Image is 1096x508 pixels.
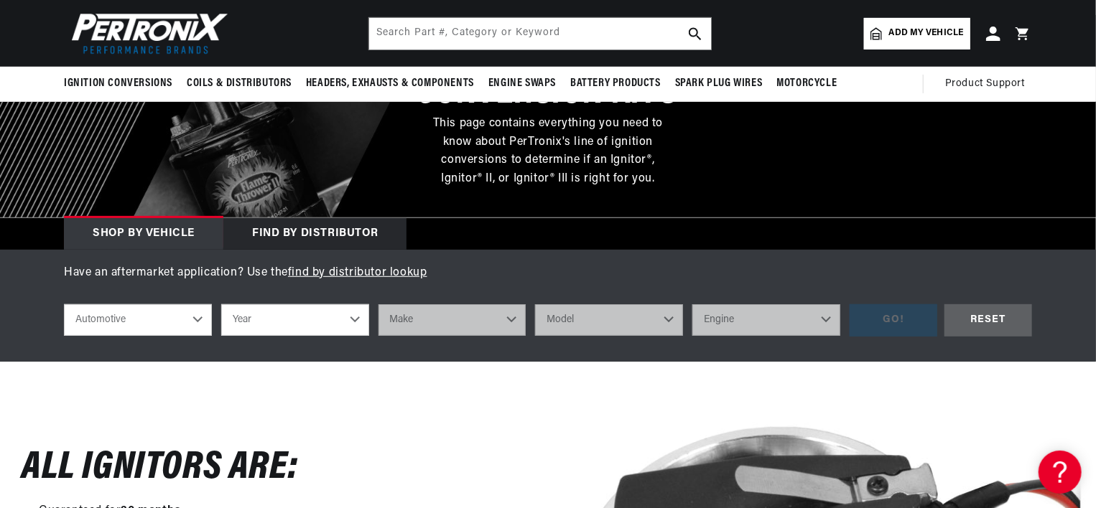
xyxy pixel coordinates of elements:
[64,264,1032,283] p: Have an aftermarket application? Use the
[488,76,556,91] span: Engine Swaps
[221,304,369,336] select: Year
[180,67,299,100] summary: Coils & Distributors
[333,44,763,111] h3: Electronic Ignition Conversion Kits
[769,67,844,100] summary: Motorcycle
[776,76,837,91] span: Motorcycle
[945,67,1032,101] summary: Product Support
[306,76,474,91] span: Headers, Exhausts & Components
[889,27,964,40] span: Add my vehicle
[64,67,180,100] summary: Ignition Conversions
[679,18,711,50] button: search button
[675,76,763,91] span: Spark Plug Wires
[422,115,674,188] p: This page contains everything you need to know about PerTronix's line of ignition conversions to ...
[22,452,299,486] h2: All Ignitors ARe:
[288,267,427,278] a: find by distributor lookup
[64,304,212,336] select: Ride Type
[864,18,970,50] a: Add my vehicle
[945,76,1025,92] span: Product Support
[692,304,840,336] select: Engine
[668,67,770,100] summary: Spark Plug Wires
[299,67,481,100] summary: Headers, Exhausts & Components
[223,218,407,250] div: Find by Distributor
[64,218,223,250] div: Shop by vehicle
[570,76,661,91] span: Battery Products
[944,304,1032,337] div: RESET
[64,76,172,91] span: Ignition Conversions
[563,67,668,100] summary: Battery Products
[481,67,563,100] summary: Engine Swaps
[369,18,711,50] input: Search Part #, Category or Keyword
[379,304,526,336] select: Make
[64,9,229,58] img: Pertronix
[535,304,683,336] select: Model
[187,76,292,91] span: Coils & Distributors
